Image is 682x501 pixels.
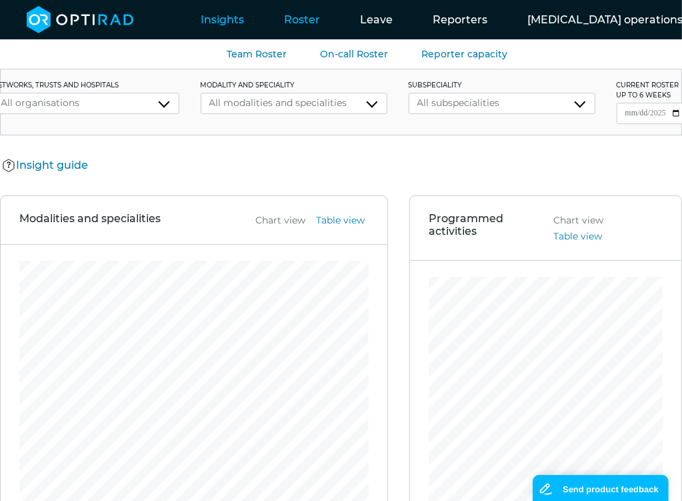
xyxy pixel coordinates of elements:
[227,48,287,60] a: Team Roster
[201,80,387,90] label: modality and speciality
[549,213,607,228] button: Chart view
[312,213,369,228] button: Table view
[27,6,134,33] img: brand-opti-rad-logos-blue-and-white-d2f68631ba2948856bd03f2d395fb146ddc8fb01b4b6e9315ea85fa773367...
[251,213,309,228] button: Chart view
[409,80,595,90] label: subspeciality
[19,212,161,228] h3: Modalities and specialities
[2,158,16,173] img: Help Icon
[549,229,606,244] button: Table view
[429,212,549,244] h3: Programmed activities
[421,48,507,60] a: Reporter capacity
[320,48,388,60] a: On-call Roster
